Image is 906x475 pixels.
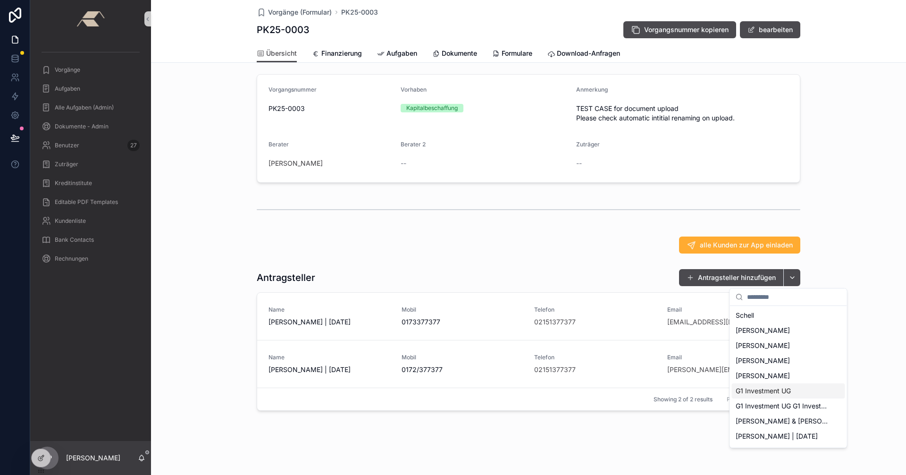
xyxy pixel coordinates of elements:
[442,49,477,58] span: Dokumente
[257,8,332,17] a: Vorgänge (Formular)
[736,356,790,365] span: [PERSON_NAME]
[401,159,406,168] span: --
[736,311,754,320] span: Schell
[36,80,145,97] a: Aufgaben
[402,317,523,327] span: 0173377377
[557,49,620,58] span: Download-Anfragen
[55,198,118,206] span: Editable PDF Templates
[402,365,523,374] span: 0172/377377
[386,49,417,58] span: Aufgaben
[268,365,390,374] span: [PERSON_NAME] | [DATE]
[266,49,297,58] span: Übersicht
[36,231,145,248] a: Bank Contacts
[36,250,145,267] a: Rechnungen
[55,104,114,111] span: Alle Aufgaben (Admin)
[502,49,532,58] span: Formulare
[36,99,145,116] a: Alle Aufgaben (Admin)
[740,21,800,38] button: bearbeiten
[268,354,390,361] span: Name
[257,293,800,340] a: Name[PERSON_NAME] | [DATE]Mobil0173377377Telefon02151377377Email[EMAIL_ADDRESS][DOMAIN_NAME]
[736,447,790,456] span: [PERSON_NAME]
[321,49,362,58] span: Finanzierung
[576,141,600,148] span: Zuträger
[700,240,793,250] span: alle Kunden zur App einladen
[55,255,88,263] span: Rechnungen
[55,123,109,130] span: Dokumente - Admin
[534,317,576,327] a: 02151377377
[736,326,790,335] span: [PERSON_NAME]
[312,45,362,64] a: Finanzierung
[534,354,656,361] span: Telefon
[341,8,378,17] a: PK25-0003
[679,269,783,286] button: Antragsteller hinzufügen
[55,161,78,168] span: Zuträger
[402,354,523,361] span: Mobil
[257,271,315,284] h1: Antragsteller
[268,141,289,148] span: Berater
[127,140,140,151] div: 27
[492,45,532,64] a: Formulare
[36,61,145,78] a: Vorgänge
[268,8,332,17] span: Vorgänge (Formular)
[406,104,458,112] div: Kapitalbeschaffung
[36,175,145,192] a: Kreditinstitute
[534,365,576,374] a: 02151377377
[55,236,94,244] span: Bank Contacts
[623,21,736,38] button: Vorgangsnummer kopieren
[36,118,145,135] a: Dokumente - Admin
[576,104,745,123] span: TEST CASE for document upload Please check automatic intitial renaming on upload.
[667,306,789,314] span: Email
[401,141,426,148] span: Berater 2
[644,25,729,34] span: Vorgangsnummer kopieren
[55,217,86,225] span: Kundenliste
[30,38,151,280] div: scrollable content
[730,306,847,448] div: Suggestions
[736,341,790,350] span: [PERSON_NAME]
[257,340,800,388] a: Name[PERSON_NAME] | [DATE]Mobil0172/377377Telefon02151377377Email[PERSON_NAME][EMAIL_ADDRESS][DOM...
[76,11,104,26] img: App logo
[654,396,713,403] span: Showing 2 of 2 results
[268,104,393,113] span: PK25-0003
[55,85,80,93] span: Aufgaben
[736,401,830,411] span: G1 Investment UG G1 Investment UG
[257,45,297,63] a: Übersicht
[576,159,582,168] span: --
[55,179,92,187] span: Kreditinstitute
[667,317,781,327] a: [EMAIL_ADDRESS][DOMAIN_NAME]
[268,159,323,168] a: [PERSON_NAME]
[268,306,390,314] span: Name
[402,306,523,314] span: Mobil
[547,45,620,64] a: Download-Anfragen
[257,23,310,36] h1: PK25-0003
[377,45,417,64] a: Aufgaben
[679,237,800,254] button: alle Kunden zur App einladen
[576,86,608,93] span: Anmerkung
[667,354,789,361] span: Email
[667,365,789,374] a: [PERSON_NAME][EMAIL_ADDRESS][DOMAIN_NAME]
[736,386,791,396] span: G1 Investment UG
[736,416,830,426] span: [PERSON_NAME] & [PERSON_NAME] eGbR
[736,432,818,441] span: [PERSON_NAME] | [DATE]
[66,453,120,463] p: [PERSON_NAME]
[55,142,79,149] span: Benutzer
[736,371,790,381] span: [PERSON_NAME]
[268,317,390,327] span: [PERSON_NAME] | [DATE]
[55,66,80,74] span: Vorgänge
[432,45,477,64] a: Dokumente
[36,156,145,173] a: Zuträger
[36,212,145,229] a: Kundenliste
[36,194,145,211] a: Editable PDF Templates
[268,86,317,93] span: Vorgangsnummer
[401,86,427,93] span: Vorhaben
[534,306,656,314] span: Telefon
[36,137,145,154] a: Benutzer27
